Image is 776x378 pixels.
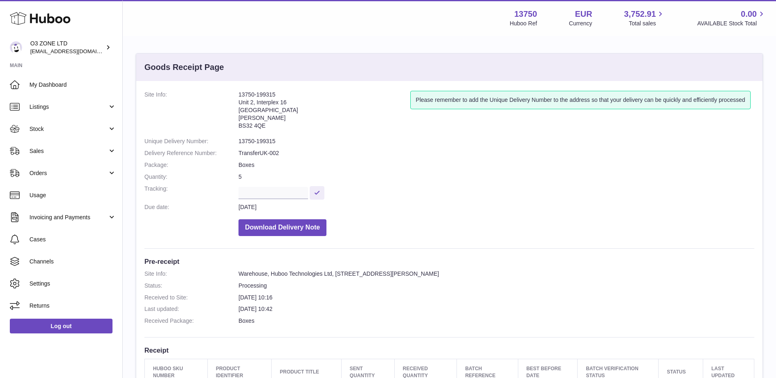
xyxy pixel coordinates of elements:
dt: Quantity: [144,173,238,181]
span: My Dashboard [29,81,116,89]
dt: Received Package: [144,317,238,325]
h3: Goods Receipt Page [144,62,224,73]
span: 0.00 [741,9,757,20]
span: AVAILABLE Stock Total [697,20,766,27]
span: Total sales [629,20,665,27]
h3: Pre-receipt [144,257,754,266]
dd: [DATE] 10:16 [238,294,754,301]
span: Channels [29,258,116,265]
dt: Last updated: [144,305,238,313]
dd: Processing [238,282,754,290]
dt: Received to Site: [144,294,238,301]
dd: 13750-199315 [238,137,754,145]
div: Huboo Ref [510,20,537,27]
img: hello@o3zoneltd.co.uk [10,41,22,54]
span: Orders [29,169,108,177]
dd: Boxes [238,161,754,169]
dd: [DATE] [238,203,754,211]
strong: EUR [575,9,592,20]
span: Usage [29,191,116,199]
div: Please remember to add the Unique Delivery Number to the address so that your delivery can be qui... [410,91,750,109]
a: 3,752.91 Total sales [624,9,666,27]
span: Stock [29,125,108,133]
dt: Site Info: [144,91,238,133]
span: Returns [29,302,116,310]
dd: 5 [238,173,754,181]
span: Settings [29,280,116,288]
dd: [DATE] 10:42 [238,305,754,313]
a: 0.00 AVAILABLE Stock Total [697,9,766,27]
div: Currency [569,20,592,27]
dt: Unique Delivery Number: [144,137,238,145]
dt: Status: [144,282,238,290]
address: 13750-199315 Unit 2, Interplex 16 [GEOGRAPHIC_DATA] [PERSON_NAME] BS32 4QE [238,91,410,133]
dt: Due date: [144,203,238,211]
div: O3 ZONE LTD [30,40,104,55]
span: Invoicing and Payments [29,214,108,221]
dt: Tracking: [144,185,238,199]
h3: Receipt [144,346,754,355]
dd: TransferUK-002 [238,149,754,157]
span: [EMAIL_ADDRESS][DOMAIN_NAME] [30,48,120,54]
dd: Warehouse, Huboo Technologies Ltd, [STREET_ADDRESS][PERSON_NAME] [238,270,754,278]
button: Download Delivery Note [238,219,326,236]
dd: Boxes [238,317,754,325]
span: Sales [29,147,108,155]
strong: 13750 [514,9,537,20]
span: 3,752.91 [624,9,656,20]
a: Log out [10,319,112,333]
dt: Delivery Reference Number: [144,149,238,157]
dt: Site Info: [144,270,238,278]
dt: Package: [144,161,238,169]
span: Listings [29,103,108,111]
span: Cases [29,236,116,243]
